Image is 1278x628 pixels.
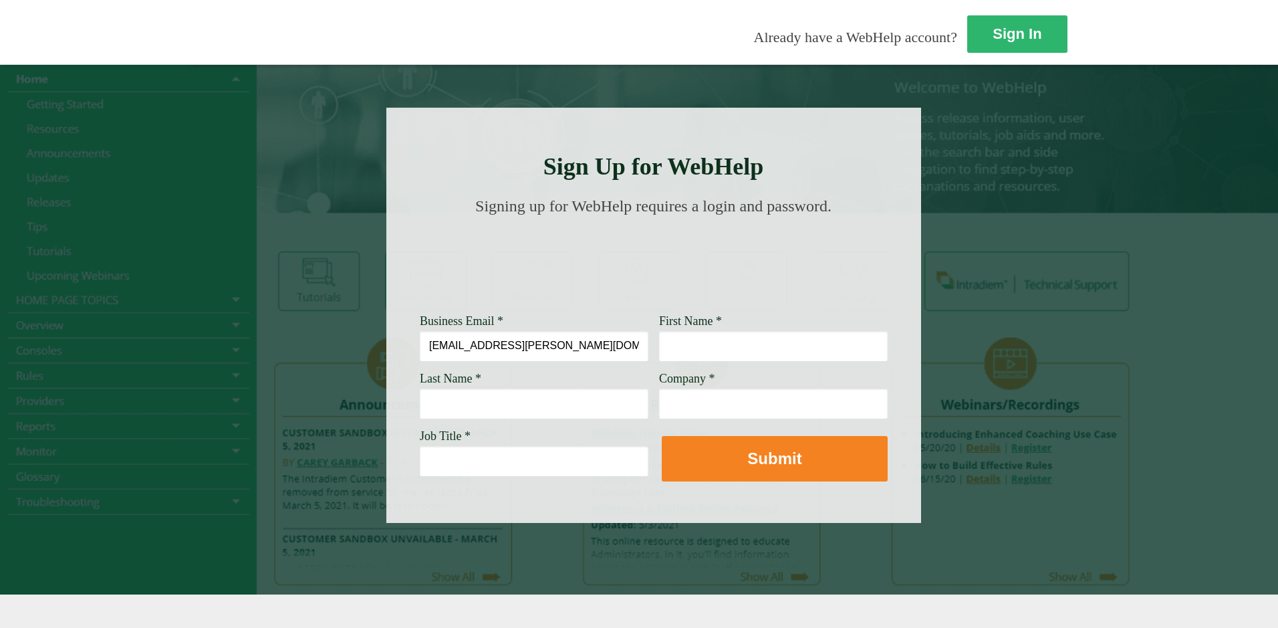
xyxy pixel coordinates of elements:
[659,372,715,385] span: Company *
[428,229,880,296] img: Need Credentials? Sign up below. Have Credentials? Use the sign-in button.
[420,314,503,328] span: Business Email *
[420,372,481,385] span: Last Name *
[747,449,801,467] strong: Submit
[543,153,764,180] strong: Sign Up for WebHelp
[967,15,1067,53] a: Sign In
[420,429,471,443] span: Job Title *
[659,314,722,328] span: First Name *
[662,436,888,482] button: Submit
[993,25,1041,42] strong: Sign In
[754,29,957,45] span: Already have a WebHelp account?
[475,197,832,215] span: Signing up for WebHelp requires a login and password.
